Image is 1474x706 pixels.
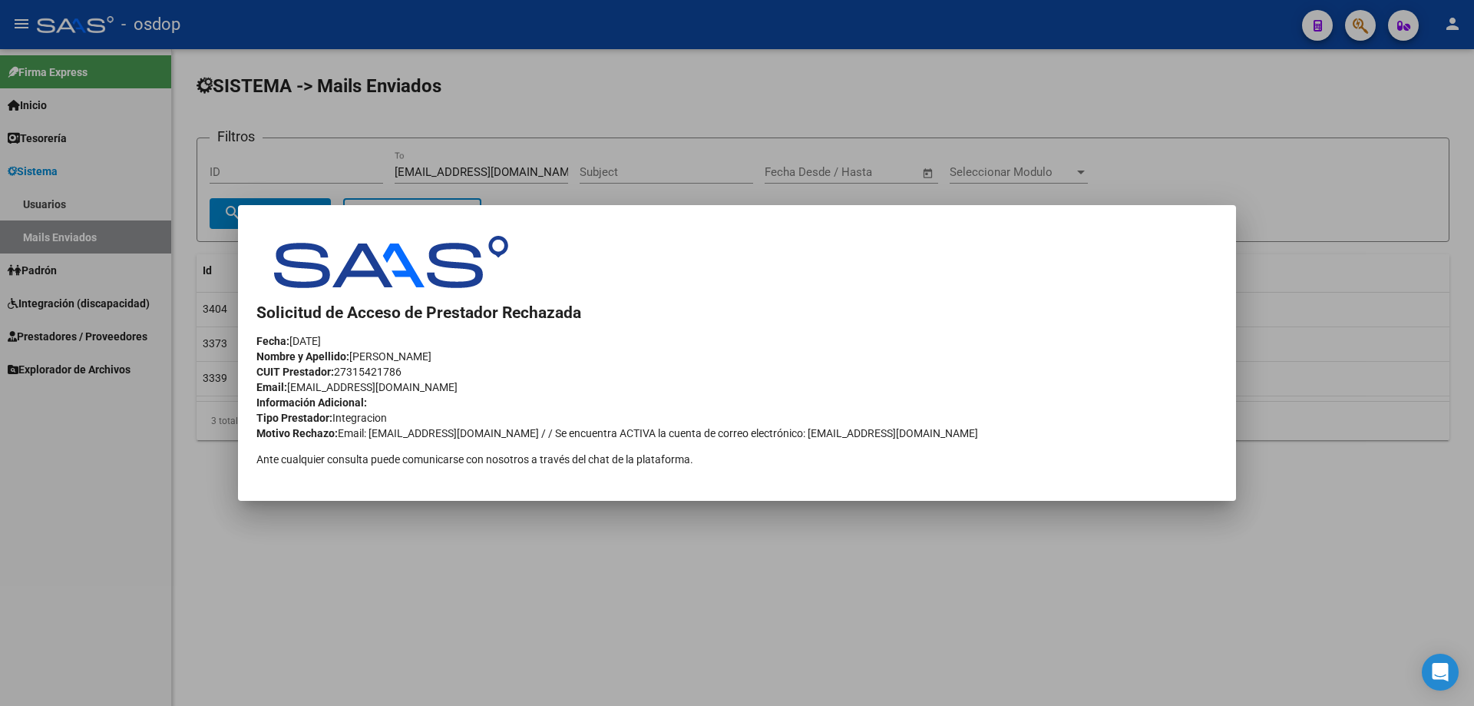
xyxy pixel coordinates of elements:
strong: Nombre y Apellido: [256,350,349,363]
img: saas-logo [256,236,511,288]
div: [PERSON_NAME] [256,349,1218,364]
strong: Tipo Prestador: [256,412,332,424]
div: Open Intercom Messenger [1422,654,1459,691]
h2: Solicitud de Acceso de Prestador Rechazada [256,305,1218,320]
strong: Motivo Rechazo: [256,427,338,439]
div: Integracion [256,410,1218,426]
span: Ante cualquier consulta puede comunicarse con nosotros a través del chat de la plataforma. [256,453,693,466]
div: [DATE] [256,333,1218,349]
div: [EMAIL_ADDRESS][DOMAIN_NAME] [256,380,1218,395]
div: 27315421786 [256,364,1218,380]
strong: Email: [256,381,287,393]
div: Email: [EMAIL_ADDRESS][DOMAIN_NAME] / / Se encuentra ACTIVA la cuenta de correo electrónico: [EMA... [256,426,1218,441]
strong: Fecha: [256,335,289,347]
strong: Información Adicional: [256,396,367,409]
strong: CUIT Prestador: [256,366,334,378]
